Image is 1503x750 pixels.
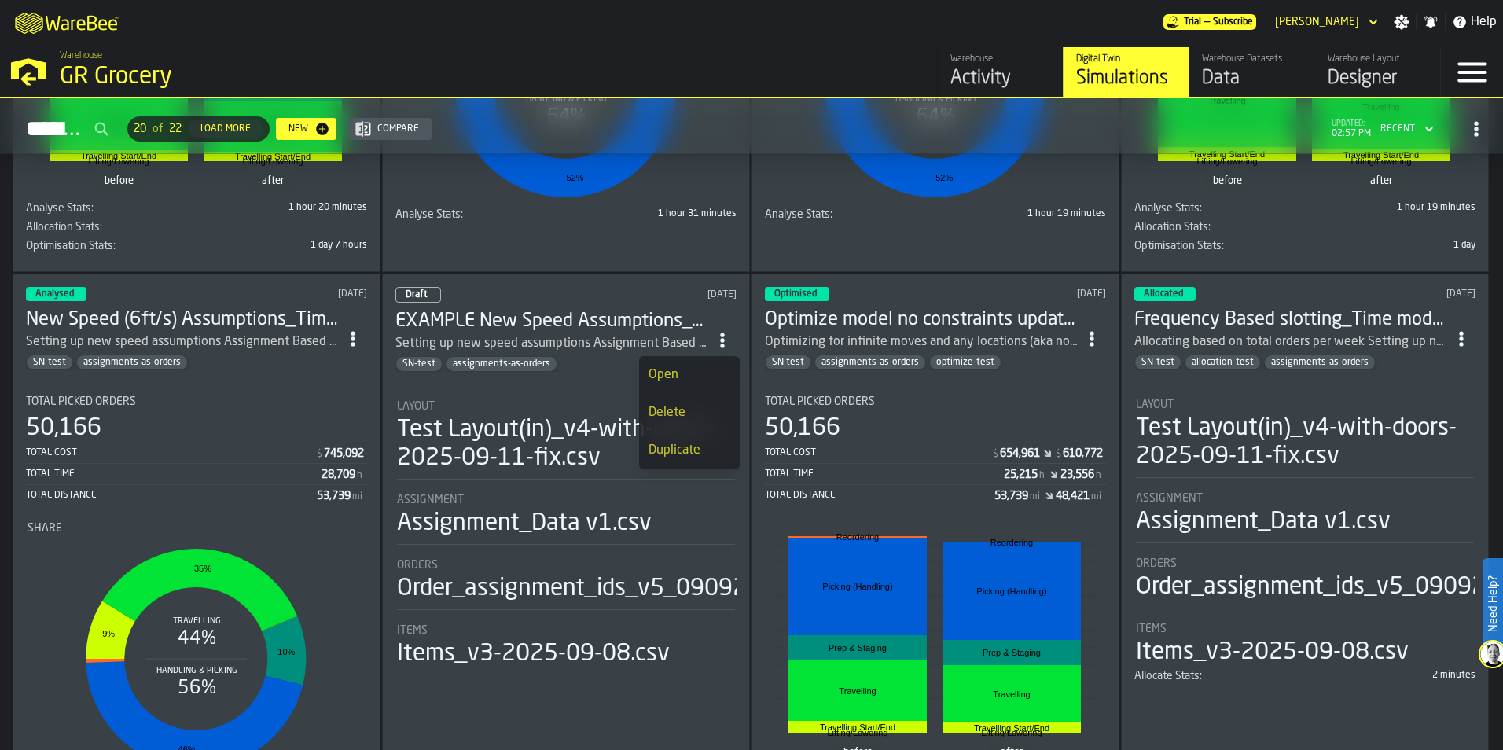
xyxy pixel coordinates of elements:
[396,358,442,369] span: SN-test
[1134,670,1202,682] span: Allocate Stats:
[397,559,735,610] div: stat-Orders
[26,202,193,215] div: Title
[322,469,355,481] div: Stat Value
[134,123,146,135] span: 20
[397,624,735,668] div: stat-Items
[1202,53,1302,64] div: Warehouse Datasets
[26,287,86,301] div: status-3 2
[1380,123,1415,134] div: DropdownMenuValue-4
[1091,491,1101,502] span: mi
[1134,333,1447,351] div: Allocating based on total orders per week Setting up new speed assumptions Assignment Based - Res...
[1030,491,1040,502] span: mi
[26,307,339,333] h3: New Speed (6ft/s) Assumptions_Time model update 4.5M Assignment Test [DATE]
[28,522,366,535] div: Title
[397,624,735,637] div: Title
[765,307,1078,333] div: Optimize model no constraints update 4.5M Assignment Test 2025-09-1
[35,289,74,299] span: Analysed
[765,469,1004,480] div: Total Time
[406,290,428,300] span: Draft
[1039,470,1045,481] span: h
[1337,289,1475,300] div: Updated: 9/17/2025, 11:44:05 AM Created: 9/17/2025, 11:22:57 AM
[1136,623,1474,667] div: stat-Items
[397,559,735,572] div: Title
[395,384,737,671] section: card-SimulationDashboardCard-draft
[397,494,735,545] div: stat-Assignment
[1213,17,1253,28] span: Subscribe
[765,307,1078,333] h3: Optimize model no constraints update 4.5M Assignment Test [DATE]
[397,640,670,668] div: Items_v3-2025-09-08.csv
[1446,13,1503,31] label: button-toggle-Help
[765,333,1078,351] div: Optimizing for infinite moves and any locations (aka no hard breaks etc) Assignment Based - Resou...
[121,116,276,142] div: ButtonLoadMore-Load More-Prev-First-Last
[1134,202,1302,215] div: Title
[105,175,134,186] text: before
[26,333,339,351] div: Setting up new speed assumptions Assignment Based - Resource changes, re-ordering time assumption...
[1314,47,1440,97] a: link-to-/wh/i/e451d98b-95f6-4604-91ff-c80219f9c36d/designer
[765,447,991,458] div: Total Cost
[939,208,1106,219] div: 1 hour 19 minutes
[1134,287,1196,301] div: status-3 2
[1136,557,1177,570] span: Orders
[26,490,317,501] div: Total Distance
[397,575,789,603] div: Order_assignment_ids_v5_09092025
[1063,47,1189,97] a: link-to-/wh/i/e451d98b-95f6-4604-91ff-c80219f9c36d/simulations
[1135,357,1181,368] span: SN-test
[1134,240,1475,259] span: 46,740
[1134,202,1202,215] span: Analyse Stats:
[26,240,116,252] span: Optimisation Stats:
[395,334,708,353] div: Setting up new speed assumptions Assignment Based - Resource changes, re-ordering time assumption...
[26,240,367,259] span: 46,740
[395,208,737,227] div: stat-Analyse Stats:
[765,287,829,301] div: status-3 2
[397,400,735,480] div: stat-Layout
[397,400,735,413] div: Title
[1060,469,1094,481] div: Stat Value
[395,309,708,334] h3: EXAMPLE New Speed Assumptions_Time model update 4.5M Assignment Test [DATE]
[765,395,1106,408] div: Title
[649,441,730,460] div: Duplicate
[26,240,193,252] div: Title
[765,395,875,408] span: Total Picked Orders
[349,118,432,140] button: button-Compare
[590,289,737,300] div: Updated: 9/17/2025, 3:55:28 PM Created: 9/17/2025, 2:55:18 PM
[1136,399,1474,478] div: stat-Layout
[1134,670,1302,682] div: Title
[1134,221,1211,233] span: Allocation Stats:
[357,470,362,481] span: h
[1370,175,1393,186] text: after
[200,240,367,251] div: 1 day 7 hours
[1056,490,1090,502] div: Stat Value
[26,240,367,259] div: stat-Optimisation Stats:
[1441,47,1503,97] label: button-toggle-Menu
[1185,357,1260,368] span: allocation-test
[1308,202,1475,213] div: 1 hour 19 minutes
[26,395,367,408] div: Title
[397,400,435,413] span: Layout
[352,491,362,502] span: mi
[194,123,257,134] div: Load More
[1332,128,1371,139] span: 02:57 PM
[397,494,464,506] span: Assignment
[1096,470,1101,481] span: h
[950,66,1050,91] div: Activity
[765,395,1106,506] div: stat-Total Picked Orders
[397,559,438,572] span: Orders
[1063,447,1103,460] div: Stat Value
[28,522,62,535] span: Share
[26,469,322,480] div: Total Time
[1136,492,1474,505] div: Title
[446,358,557,369] span: assignments-as-orders
[1136,557,1474,608] div: stat-Orders
[1136,557,1474,570] div: Title
[1004,469,1038,481] div: Stat Value
[26,202,367,221] div: stat-Analyse Stats:
[1308,670,1475,681] div: 2 minutes
[317,490,351,502] div: Stat Value
[229,289,368,300] div: Updated: 9/17/2025, 5:37:59 PM Created: 9/17/2025, 10:51:24 AM
[994,490,1028,502] div: Stat Value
